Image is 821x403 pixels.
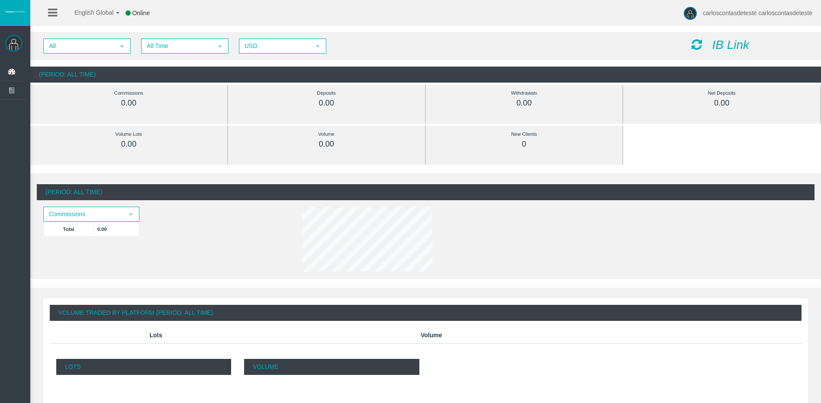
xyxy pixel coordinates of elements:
span: select [119,43,126,50]
div: (Period: All Time) [30,67,821,83]
div: Volume Traded By Platform (Period: All Time) [50,305,802,321]
i: Reload Dashboard [692,38,702,51]
span: All [44,39,114,53]
th: Lots [146,327,417,343]
div: 0.00 [50,139,208,149]
div: 0 [445,139,603,149]
div: 0.00 [50,98,208,108]
div: 0.00 [445,98,603,108]
div: Deposits [248,88,406,98]
img: logo.svg [4,10,26,13]
div: 0.00 [248,98,406,108]
div: 0.00 [643,98,801,108]
span: All Time [142,39,212,53]
p: Lots [56,359,231,375]
span: English Global [63,9,113,16]
div: Volume Lots [50,129,208,139]
div: Volume [248,129,406,139]
img: user-image [684,7,697,20]
span: USD [240,39,310,53]
div: New Clients [445,129,603,139]
span: Commissions [44,208,123,221]
span: Online [132,10,150,16]
div: (Period: All Time) [37,184,815,200]
i: IB Link [712,38,749,51]
span: select [127,211,134,218]
div: 0.00 [248,139,406,149]
td: Total [44,222,94,236]
div: Commissions [50,88,208,98]
th: Volume [417,327,802,343]
div: Net Deposits [643,88,801,98]
span: carloscontasdeteste carloscontasdeteste [703,10,812,16]
span: select [216,43,223,50]
p: Volume [244,359,419,375]
div: Withdrawals [445,88,603,98]
td: 0.00 [94,222,139,236]
span: select [314,43,321,50]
